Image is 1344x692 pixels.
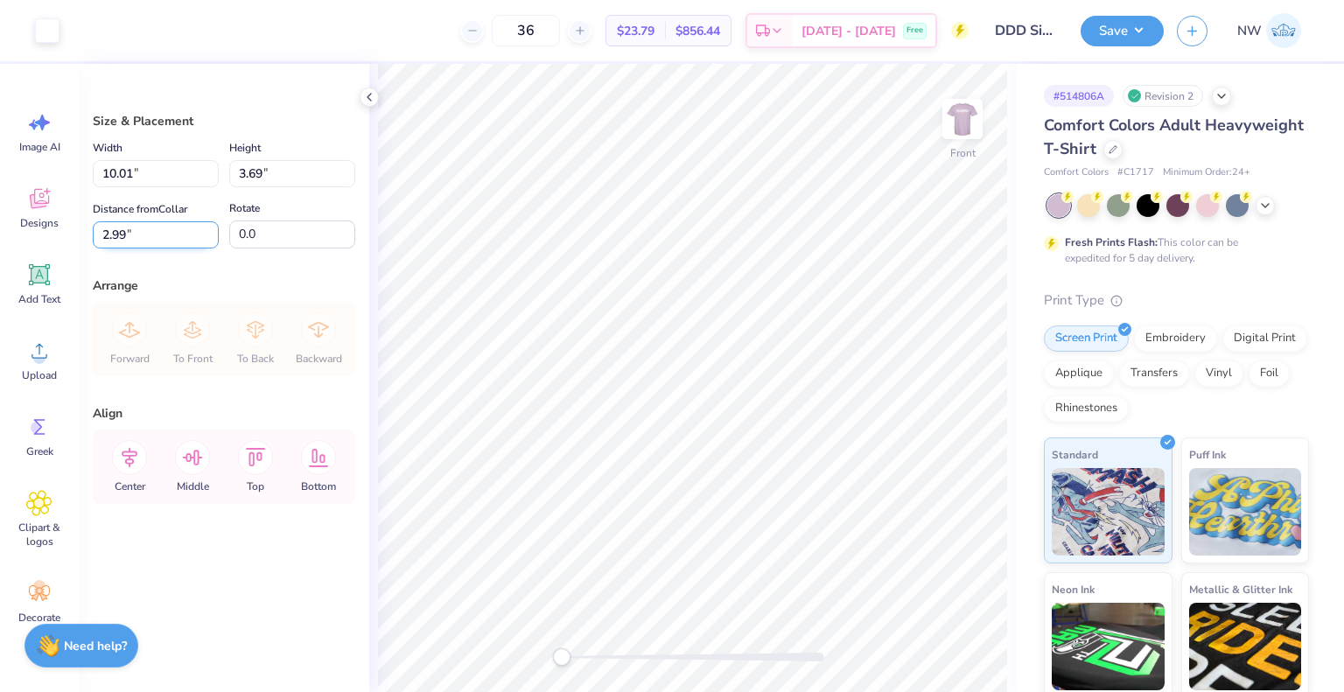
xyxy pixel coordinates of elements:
div: Embroidery [1134,325,1217,352]
span: Decorate [18,611,60,625]
span: Greek [26,444,53,458]
label: Distance from Collar [93,199,187,220]
div: Vinyl [1194,360,1243,387]
div: Transfers [1119,360,1189,387]
span: Add Text [18,292,60,306]
div: Revision 2 [1123,85,1203,107]
img: Standard [1052,468,1165,556]
input: Untitled Design [982,13,1067,48]
strong: Fresh Prints Flash: [1065,235,1158,249]
span: NW [1237,21,1262,41]
strong: Need help? [64,638,127,654]
img: Nathan Weatherton [1266,13,1301,48]
div: Align [93,404,355,423]
div: Arrange [93,276,355,295]
span: Free [906,24,923,37]
div: Applique [1044,360,1114,387]
span: Upload [22,368,57,382]
label: Height [229,137,261,158]
div: Accessibility label [553,648,570,666]
span: Center [115,479,145,493]
span: Image AI [19,140,60,154]
span: $856.44 [675,22,720,40]
span: Neon Ink [1052,580,1095,598]
div: Screen Print [1044,325,1129,352]
label: Width [93,137,122,158]
div: Print Type [1044,290,1309,311]
div: # 514806A [1044,85,1114,107]
label: Rotate [229,198,260,219]
img: Metallic & Glitter Ink [1189,603,1302,690]
img: Front [945,101,980,136]
span: Bottom [301,479,336,493]
div: This color can be expedited for 5 day delivery. [1065,234,1280,266]
div: Front [950,145,976,161]
span: Metallic & Glitter Ink [1189,580,1292,598]
span: Designs [20,216,59,230]
img: Puff Ink [1189,468,1302,556]
span: Puff Ink [1189,445,1226,464]
span: Comfort Colors Adult Heavyweight T-Shirt [1044,115,1304,159]
span: Clipart & logos [10,521,68,549]
a: NW [1229,13,1309,48]
span: Comfort Colors [1044,165,1109,180]
span: Minimum Order: 24 + [1163,165,1250,180]
input: – – [492,15,560,46]
img: Neon Ink [1052,603,1165,690]
span: Middle [177,479,209,493]
span: $23.79 [617,22,654,40]
span: Standard [1052,445,1098,464]
span: Top [247,479,264,493]
div: Rhinestones [1044,395,1129,422]
div: Size & Placement [93,112,355,130]
span: [DATE] - [DATE] [801,22,896,40]
div: Foil [1249,360,1290,387]
span: # C1717 [1117,165,1154,180]
button: Save [1081,16,1164,46]
div: Digital Print [1222,325,1307,352]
